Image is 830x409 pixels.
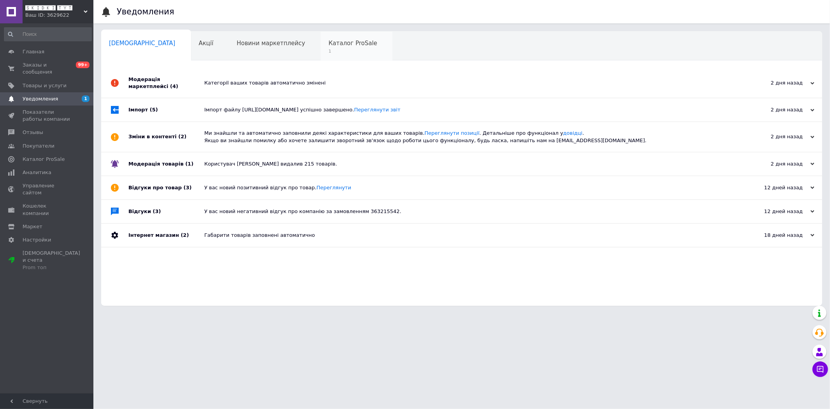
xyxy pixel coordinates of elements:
[316,185,351,190] a: Переглянути
[185,161,193,167] span: (1)
[170,83,178,89] span: (4)
[117,7,174,16] h1: Уведомления
[23,82,67,89] span: Товары и услуги
[184,185,192,190] span: (3)
[812,361,828,377] button: Чат с покупателем
[23,182,72,196] span: Управление сайтом
[23,95,58,102] span: Уведомления
[204,79,737,86] div: Категорії ваших товарів автоматично змінені
[199,40,214,47] span: Акції
[25,5,84,12] span: 🆂🅺🅸🅳🅺🅸 🆃🆈🆃
[150,107,158,113] span: (5)
[737,133,814,140] div: 2 дня назад
[204,232,737,239] div: Габарити товарів заповнені автоматично
[23,143,54,150] span: Покупатели
[23,223,42,230] span: Маркет
[737,208,814,215] div: 12 дней назад
[128,68,204,98] div: Модерація маркетплейсі
[204,184,737,191] div: У вас новий позитивний відгук про товар.
[737,160,814,167] div: 2 дня назад
[23,129,43,136] span: Отзывы
[425,130,479,136] a: Переглянути позиції
[4,27,92,41] input: Поиск
[82,95,89,102] span: 1
[128,152,204,176] div: Модерація товарів
[737,79,814,86] div: 2 дня назад
[204,130,737,144] div: Ми знайшли та автоматично заповнили деякі характеристики для ваших товарів. . Детальніше про функ...
[354,107,400,113] a: Переглянути звіт
[23,169,51,176] span: Аналитика
[23,203,72,217] span: Кошелек компании
[328,40,377,47] span: Каталог ProSale
[181,232,189,238] span: (2)
[23,236,51,243] span: Настройки
[204,208,737,215] div: У вас новий негативний відгук про компанію за замовленням 363215542.
[23,250,80,271] span: [DEMOGRAPHIC_DATA] и счета
[109,40,175,47] span: [DEMOGRAPHIC_DATA]
[23,62,72,76] span: Заказы и сообщения
[178,134,186,139] span: (2)
[23,264,80,271] div: Prom топ
[204,106,737,113] div: Імпорт файлу [URL][DOMAIN_NAME] успішно завершено.
[737,232,814,239] div: 18 дней назад
[328,48,377,54] span: 1
[737,106,814,113] div: 2 дня назад
[128,224,204,247] div: Інтернет магазин
[23,156,65,163] span: Каталог ProSale
[23,48,44,55] span: Главная
[76,62,89,68] span: 99+
[204,160,737,167] div: Користувач [PERSON_NAME] видалив 215 товарів.
[128,176,204,199] div: Відгуки про товар
[23,109,72,123] span: Показатели работы компании
[128,200,204,223] div: Відгуки
[25,12,93,19] div: Ваш ID: 3629622
[563,130,583,136] a: довідці
[128,122,204,152] div: Зміни в контенті
[237,40,305,47] span: Новини маркетплейсу
[128,98,204,122] div: Імпорт
[153,208,161,214] span: (3)
[737,184,814,191] div: 12 дней назад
